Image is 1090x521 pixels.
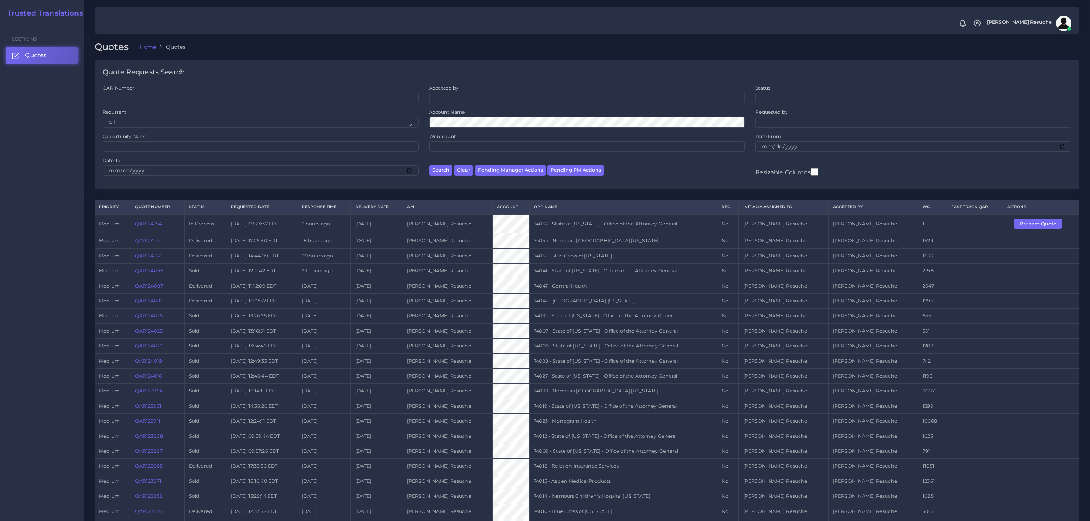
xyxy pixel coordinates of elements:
td: [PERSON_NAME] Resuche [739,323,828,338]
td: [PERSON_NAME] Resuche [403,354,492,368]
td: [PERSON_NAME] Resuche [739,278,828,293]
span: medium [99,403,119,409]
td: [PERSON_NAME] Resuche [403,459,492,474]
label: Status [755,85,770,91]
td: [PERSON_NAME] Resuche [739,399,828,413]
span: medium [99,358,119,364]
td: [DATE] [297,429,351,444]
td: [PERSON_NAME] Resuche [828,429,918,444]
button: Search [429,165,452,176]
td: [PERSON_NAME] Resuche [828,214,918,233]
td: [PERSON_NAME] Resuche [403,368,492,383]
td: [DATE] [297,323,351,338]
td: [DATE] [351,489,403,504]
td: [DATE] [297,339,351,354]
td: Delivered [184,459,226,474]
td: [PERSON_NAME] Resuche [739,248,828,263]
td: [PERSON_NAME] Resuche [828,399,918,413]
a: QAR124023 [135,328,163,334]
td: [DATE] [351,309,403,323]
td: [PERSON_NAME] Resuche [739,444,828,458]
td: [DATE] 14:36:20 EDT [226,399,297,413]
td: Delivered [184,504,226,519]
td: [PERSON_NAME] Resuche [739,384,828,399]
td: No [717,368,739,383]
th: Quote Number [130,200,184,214]
td: [PERSON_NAME] Resuche [403,309,492,323]
a: QAR124022 [135,343,163,349]
td: 1399 [918,399,947,413]
th: Opp Name [530,200,717,214]
td: [DATE] [351,278,403,293]
td: Sold [184,264,226,278]
td: No [717,214,739,233]
input: Resizable Columns [811,167,818,177]
td: [PERSON_NAME] Resuche [739,429,828,444]
label: Recurrent [103,109,126,115]
td: [PERSON_NAME] Resuche [828,278,918,293]
a: QAR123885 [135,463,163,469]
span: medium [99,448,119,454]
td: [DATE] [351,248,403,263]
td: [PERSON_NAME] Resuche [739,474,828,489]
td: [PERSON_NAME] Resuche [403,264,492,278]
a: QAR123931 [135,403,161,409]
span: medium [99,493,119,499]
td: [DATE] [351,399,403,413]
td: No [717,504,739,519]
td: [PERSON_NAME] Resuche [403,233,492,248]
td: [PERSON_NAME] Resuche [403,384,492,399]
td: 74027 - State of [US_STATE] - Office of the Attorney General [530,368,717,383]
td: No [717,489,739,504]
button: Pending PM Actions [547,165,604,176]
td: [DATE] [297,399,351,413]
td: 791 [918,444,947,458]
td: [DATE] 14:44:09 EDT [226,248,297,263]
button: Prepare Quote [1014,219,1062,229]
td: [DATE] [297,414,351,429]
td: 23 hours ago [297,264,351,278]
th: Requested Date [226,200,297,214]
td: [PERSON_NAME] Resuche [828,323,918,338]
td: [DATE] 16:10:40 EDT [226,474,297,489]
td: Sold [184,429,226,444]
td: [PERSON_NAME] Resuche [739,264,828,278]
td: [DATE] [351,444,403,458]
td: No [717,264,739,278]
td: Sold [184,309,226,323]
a: [PERSON_NAME] Resucheavatar [983,16,1074,31]
td: [DATE] 12:11:42 EDT [226,264,297,278]
td: 74015 - Aspen Medical Products [530,474,717,489]
a: QAR123871 [135,478,161,484]
td: 17951 [918,293,947,308]
td: [DATE] [351,459,403,474]
td: No [717,339,739,354]
th: Priority [95,200,130,214]
td: [PERSON_NAME] Resuche [403,248,492,263]
td: [PERSON_NAME] Resuche [828,489,918,504]
td: [DATE] [351,429,403,444]
span: medium [99,253,119,259]
td: 2647 [918,278,947,293]
td: [DATE] 12:49:33 EDT [226,354,297,368]
span: medium [99,418,119,424]
td: [PERSON_NAME] Resuche [828,339,918,354]
td: [PERSON_NAME] Resuche [828,414,918,429]
td: [PERSON_NAME] Resuche [403,214,492,233]
td: [DATE] [351,323,403,338]
td: [DATE] [297,474,351,489]
td: No [717,354,739,368]
a: Quotes [6,47,78,63]
td: In Process [184,214,226,233]
td: No [717,474,739,489]
td: 2198 [918,264,947,278]
td: [DATE] 10:14:11 EDT [226,384,297,399]
td: 12361 [918,474,947,489]
td: Sold [184,444,226,458]
td: [DATE] 09:23:37 EDT [226,214,297,233]
td: 3066 [918,504,947,519]
td: No [717,429,739,444]
th: Actions [1003,200,1079,214]
td: 74045 - [GEOGRAPHIC_DATA] [US_STATE] [530,293,717,308]
td: 74012 - State of [US_STATE] - Office of the Attorney General [530,429,717,444]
